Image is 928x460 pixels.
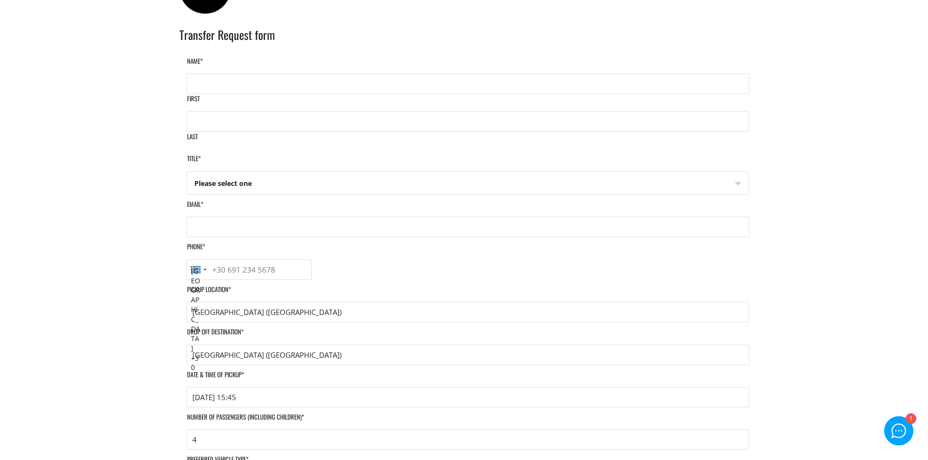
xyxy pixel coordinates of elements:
label: Email [187,200,203,217]
label: Last [187,132,198,149]
span: Please select one [187,172,749,195]
label: Pickup location [187,285,231,302]
span: [GEOGRAPHIC_DATA] +30 [191,266,200,372]
label: Name [187,56,203,74]
label: Date & time of pickup [187,370,244,387]
div: Selected country [187,260,209,279]
h2: Transfer Request form [179,26,749,56]
label: Phone [187,242,205,259]
input: +30 691 234 5678 [187,259,312,280]
label: Number of passengers (including children) [187,412,304,429]
label: First [187,94,200,111]
label: Drop off destination [187,327,244,344]
label: Title [187,154,201,171]
div: 1 [905,414,915,424]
